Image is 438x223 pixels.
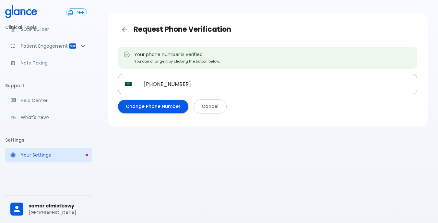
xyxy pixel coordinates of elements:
[21,60,87,66] p: Note Taking
[134,49,220,67] div: Your phone number is verified.
[5,56,92,70] a: Advanced note-taking
[5,78,92,93] li: Support
[21,97,87,104] p: Help Center
[118,23,417,36] h3: Request Phone Verification
[5,93,92,108] a: Get help from our support team
[134,59,220,64] small: You can change it by clicking the button below.
[5,39,92,53] div: Patient Reports & Referrals
[118,100,188,113] button: Change Phone Number
[125,82,132,87] img: unknown
[29,209,87,216] p: [GEOGRAPHIC_DATA]
[29,203,87,209] span: samar elmistkawy
[21,43,69,49] p: Patient Engagement
[123,78,134,90] button: Select country
[66,8,87,16] button: Free
[118,23,131,36] a: Back
[194,100,227,113] a: Cancel
[5,132,92,148] li: Settings
[5,110,92,124] div: Recent updates and feature releases
[21,152,87,158] p: Your Settings
[21,114,87,121] p: What's new?
[5,198,92,220] div: samar elmistkawy[GEOGRAPHIC_DATA]
[72,10,87,15] span: Free
[5,148,92,162] a: Please complete account setup
[66,8,92,16] a: Click to view or change your subscription
[5,19,92,35] li: Clinical Tools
